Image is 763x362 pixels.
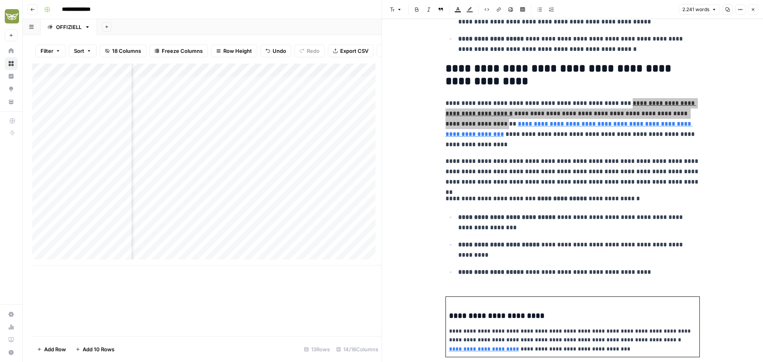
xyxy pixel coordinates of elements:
button: Filter [35,45,66,57]
a: Settings [5,308,17,321]
span: Add 10 Rows [83,345,114,353]
a: Learning Hub [5,333,17,346]
span: 2.241 words [682,6,709,13]
button: Add 10 Rows [71,343,119,356]
button: Workspace: Evergreen Media [5,6,17,26]
span: Filter [41,47,53,55]
a: Usage [5,321,17,333]
a: OFFIZIELL [41,19,97,35]
button: Freeze Columns [149,45,208,57]
button: Undo [260,45,291,57]
button: Add Row [32,343,71,356]
button: Row Height [211,45,257,57]
button: Export CSV [328,45,374,57]
div: 14/18 Columns [333,343,381,356]
span: Freeze Columns [162,47,203,55]
span: Export CSV [340,47,368,55]
a: Insights [5,70,17,83]
button: Redo [294,45,325,57]
span: Sort [74,47,84,55]
button: Sort [69,45,97,57]
div: OFFIZIELL [56,23,81,31]
img: Evergreen Media Logo [5,9,19,23]
span: Undo [273,47,286,55]
a: Browse [5,57,17,70]
span: 18 Columns [112,47,141,55]
span: Add Row [44,345,66,353]
a: Your Data [5,95,17,108]
span: Row Height [223,47,252,55]
button: 2.241 words [679,4,720,15]
button: 18 Columns [100,45,146,57]
a: Opportunities [5,83,17,95]
span: Redo [307,47,320,55]
button: Help + Support [5,346,17,359]
div: 13 Rows [301,343,333,356]
a: Home [5,45,17,57]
